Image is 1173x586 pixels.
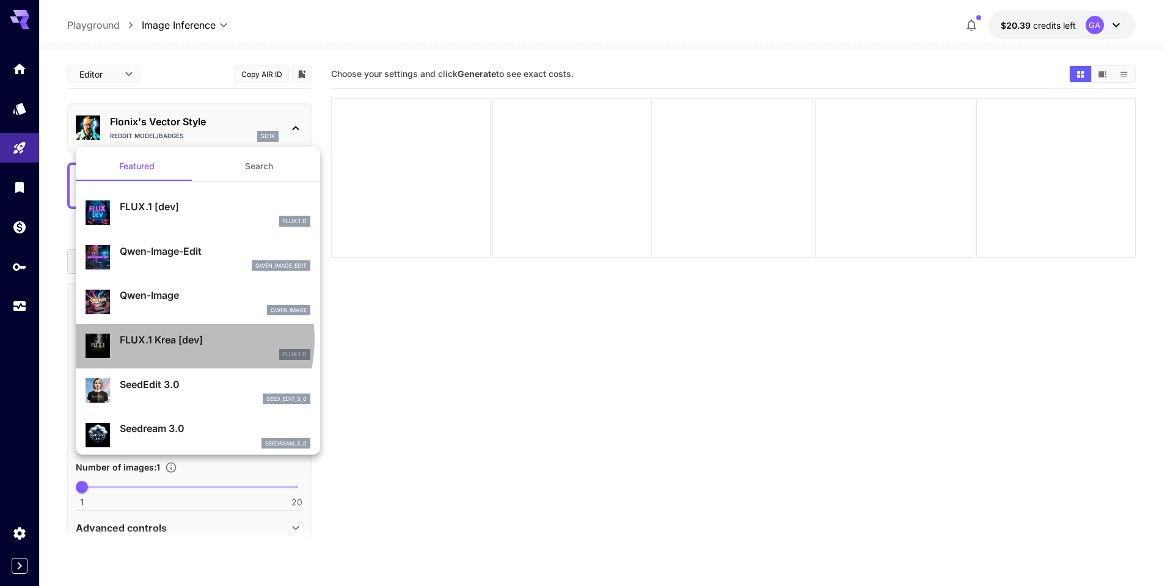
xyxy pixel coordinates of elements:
[283,350,307,359] p: FLUX.1 D
[120,421,310,436] p: Seedream 3.0
[120,244,310,258] p: Qwen-Image-Edit
[120,288,310,302] p: Qwen-Image
[266,395,307,403] p: seed_edit_3_0
[255,262,307,270] p: qwen_image_edit
[76,152,198,181] button: Featured
[86,239,310,276] div: Qwen-Image-Editqwen_image_edit
[86,328,310,365] div: FLUX.1 Krea [dev]FLUX.1 D
[86,372,310,409] div: SeedEdit 3.0seed_edit_3_0
[120,332,310,347] p: FLUX.1 Krea [dev]
[265,439,307,448] p: seedream_3_0
[271,306,307,315] p: Qwen Image
[120,199,310,214] p: FLUX.1 [dev]
[198,152,320,181] button: Search
[86,194,310,232] div: FLUX.1 [dev]FLUX.1 D
[283,217,307,225] p: FLUX.1 D
[86,416,310,453] div: Seedream 3.0seedream_3_0
[86,283,310,320] div: Qwen-ImageQwen Image
[120,377,310,392] p: SeedEdit 3.0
